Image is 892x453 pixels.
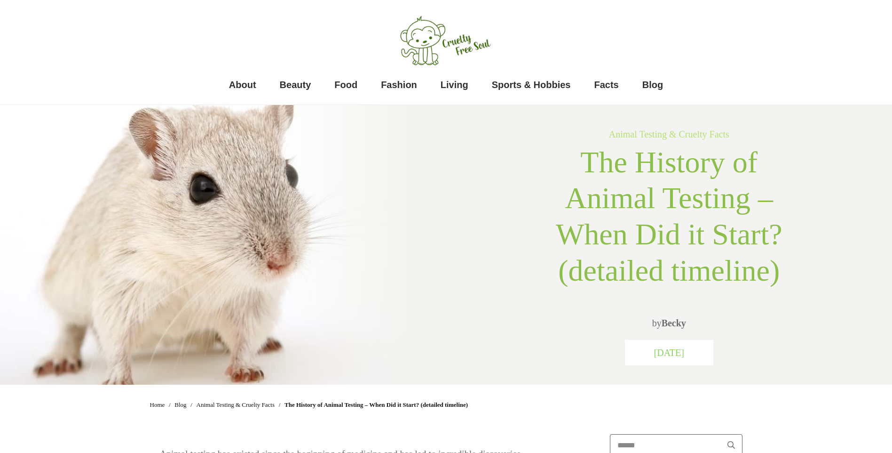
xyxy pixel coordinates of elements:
[166,402,173,408] li: /
[556,146,782,287] span: The History of Animal Testing – When Did it Start? (detailed timeline)
[441,75,468,94] a: Living
[654,348,684,358] span: [DATE]
[197,401,275,408] span: Animal Testing & Cruelty Facts
[229,75,256,94] a: About
[381,75,417,94] a: Fashion
[197,399,275,411] a: Animal Testing & Cruelty Facts
[609,129,729,139] a: Animal Testing & Cruelty Facts
[150,401,165,408] span: Home
[534,314,805,332] p: by
[280,75,311,94] a: Beauty
[662,318,686,328] a: Becky
[174,401,186,408] span: Blog
[594,75,619,94] a: Facts
[284,399,468,411] span: The History of Animal Testing – When Did it Start? (detailed timeline)
[150,399,165,411] a: Home
[174,399,186,411] a: Blog
[492,75,571,94] a: Sports & Hobbies
[334,75,357,94] a: Food
[642,75,663,94] a: Blog
[189,402,195,408] li: /
[276,402,283,408] li: /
